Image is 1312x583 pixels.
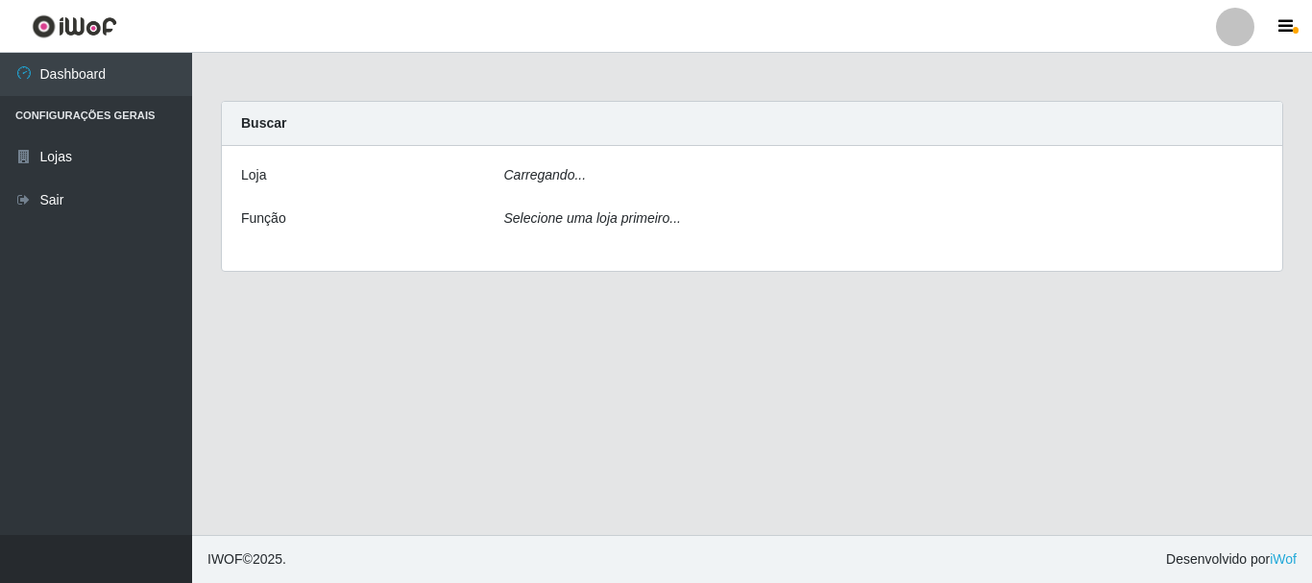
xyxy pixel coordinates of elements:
[241,208,286,229] label: Função
[1270,551,1297,567] a: iWof
[1166,549,1297,570] span: Desenvolvido por
[207,551,243,567] span: IWOF
[504,167,587,182] i: Carregando...
[207,549,286,570] span: © 2025 .
[504,210,681,226] i: Selecione uma loja primeiro...
[32,14,117,38] img: CoreUI Logo
[241,165,266,185] label: Loja
[241,115,286,131] strong: Buscar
